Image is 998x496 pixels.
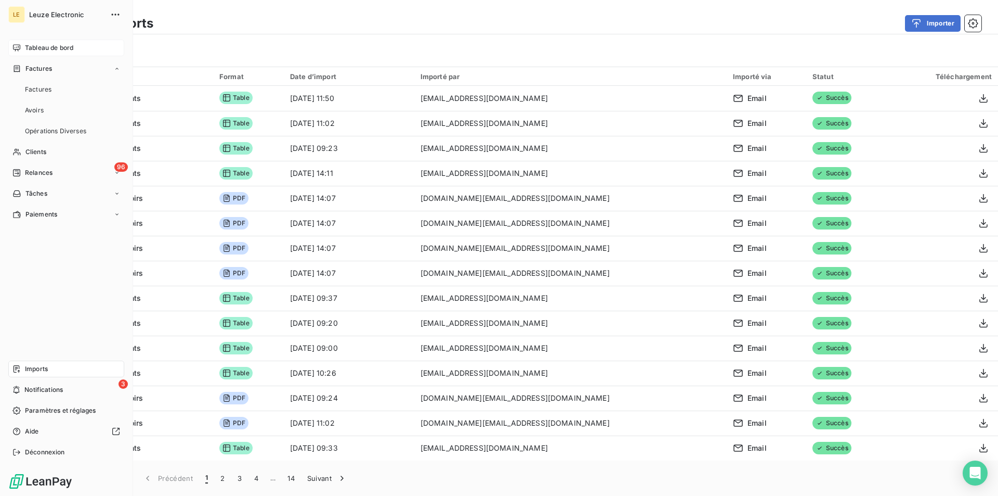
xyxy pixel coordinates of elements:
[414,86,727,111] td: [EMAIL_ADDRESS][DOMAIN_NAME]
[25,189,47,198] span: Tâches
[414,186,727,211] td: [DOMAIN_NAME][EMAIL_ADDRESS][DOMAIN_NAME]
[219,242,248,255] span: PDF
[25,448,65,457] span: Déconnexion
[812,442,851,454] span: Succès
[747,293,767,303] span: Email
[284,161,414,186] td: [DATE] 14:11
[290,72,408,81] div: Date d’import
[414,411,727,436] td: [DOMAIN_NAME][EMAIL_ADDRESS][DOMAIN_NAME]
[733,72,800,81] div: Importé via
[136,467,199,489] button: Précédent
[284,136,414,161] td: [DATE] 09:23
[284,111,414,136] td: [DATE] 11:02
[747,143,767,154] span: Email
[219,267,248,279] span: PDF
[24,385,63,395] span: Notifications
[414,161,727,186] td: [EMAIL_ADDRESS][DOMAIN_NAME]
[747,168,767,179] span: Email
[284,211,414,236] td: [DATE] 14:07
[284,86,414,111] td: [DATE] 11:50
[963,461,988,486] div: Open Intercom Messenger
[414,361,727,386] td: [EMAIL_ADDRESS][DOMAIN_NAME]
[25,427,39,436] span: Aide
[812,342,851,354] span: Succès
[8,473,73,490] img: Logo LeanPay
[284,311,414,336] td: [DATE] 09:20
[25,406,96,415] span: Paramètres et réglages
[747,93,767,104] span: Email
[219,92,253,104] span: Table
[284,411,414,436] td: [DATE] 11:02
[284,361,414,386] td: [DATE] 10:26
[812,292,851,304] span: Succès
[812,392,851,404] span: Succès
[812,72,886,81] div: Statut
[119,379,128,389] span: 3
[284,436,414,461] td: [DATE] 09:33
[747,243,767,253] span: Email
[812,192,851,205] span: Succès
[747,393,767,403] span: Email
[812,317,851,329] span: Succès
[8,423,124,440] a: Aide
[747,318,767,328] span: Email
[812,167,851,180] span: Succès
[25,64,52,73] span: Factures
[219,167,253,180] span: Table
[29,10,104,19] span: Leuze Electronic
[284,261,414,286] td: [DATE] 14:07
[812,417,851,429] span: Succès
[414,236,727,261] td: [DOMAIN_NAME][EMAIL_ADDRESS][DOMAIN_NAME]
[414,436,727,461] td: [EMAIL_ADDRESS][DOMAIN_NAME]
[301,467,353,489] button: Suivant
[414,311,727,336] td: [EMAIL_ADDRESS][DOMAIN_NAME]
[265,470,281,487] span: …
[25,168,52,177] span: Relances
[747,418,767,428] span: Email
[812,367,851,379] span: Succès
[248,467,265,489] button: 4
[421,72,720,81] div: Importé par
[812,217,851,230] span: Succès
[812,242,851,255] span: Succès
[284,186,414,211] td: [DATE] 14:07
[25,106,44,115] span: Avoirs
[219,442,253,454] span: Table
[414,211,727,236] td: [DOMAIN_NAME][EMAIL_ADDRESS][DOMAIN_NAME]
[219,117,253,130] span: Table
[747,218,767,228] span: Email
[812,142,851,155] span: Succès
[25,85,51,94] span: Factures
[747,443,767,453] span: Email
[219,317,253,329] span: Table
[747,118,767,129] span: Email
[25,364,48,374] span: Imports
[747,368,767,378] span: Email
[284,386,414,411] td: [DATE] 09:24
[25,43,73,53] span: Tableau de bord
[414,386,727,411] td: [DOMAIN_NAME][EMAIL_ADDRESS][DOMAIN_NAME]
[747,193,767,204] span: Email
[219,142,253,155] span: Table
[414,286,727,311] td: [EMAIL_ADDRESS][DOMAIN_NAME]
[25,210,57,219] span: Paiements
[219,292,253,304] span: Table
[747,343,767,353] span: Email
[219,217,248,230] span: PDF
[281,467,301,489] button: 14
[214,467,231,489] button: 2
[414,111,727,136] td: [EMAIL_ADDRESS][DOMAIN_NAME]
[414,136,727,161] td: [EMAIL_ADDRESS][DOMAIN_NAME]
[199,467,214,489] button: 1
[219,72,278,81] div: Format
[205,473,208,484] span: 1
[219,417,248,429] span: PDF
[812,92,851,104] span: Succès
[8,6,25,23] div: LE
[747,268,767,278] span: Email
[284,336,414,361] td: [DATE] 09:00
[414,261,727,286] td: [DOMAIN_NAME][EMAIL_ADDRESS][DOMAIN_NAME]
[25,126,86,136] span: Opérations Diverses
[219,342,253,354] span: Table
[414,336,727,361] td: [EMAIL_ADDRESS][DOMAIN_NAME]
